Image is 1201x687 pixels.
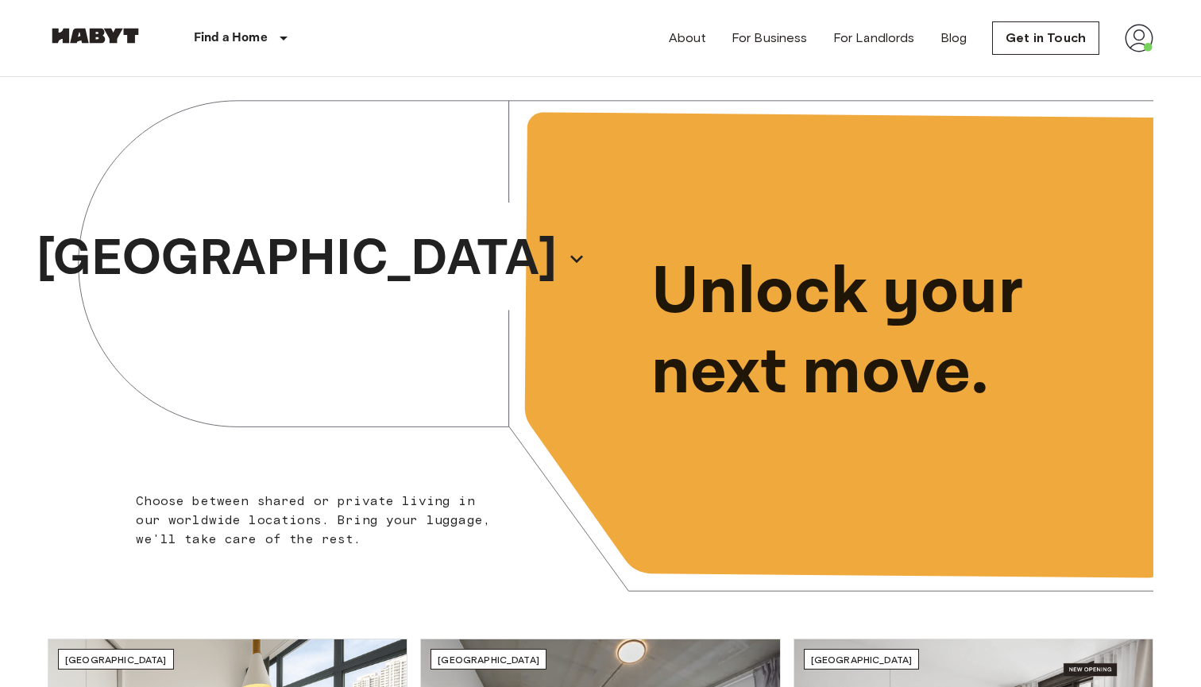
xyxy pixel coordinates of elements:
[992,21,1099,55] a: Get in Touch
[37,221,558,297] p: [GEOGRAPHIC_DATA]
[833,29,915,48] a: For Landlords
[732,29,808,48] a: For Business
[30,216,593,302] button: [GEOGRAPHIC_DATA]
[1125,24,1153,52] img: avatar
[669,29,706,48] a: About
[438,654,539,666] span: [GEOGRAPHIC_DATA]
[940,29,967,48] a: Blog
[811,654,913,666] span: [GEOGRAPHIC_DATA]
[48,28,143,44] img: Habyt
[65,654,167,666] span: [GEOGRAPHIC_DATA]
[136,492,500,549] p: Choose between shared or private living in our worldwide locations. Bring your luggage, we'll tak...
[651,253,1128,413] p: Unlock your next move.
[194,29,268,48] p: Find a Home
